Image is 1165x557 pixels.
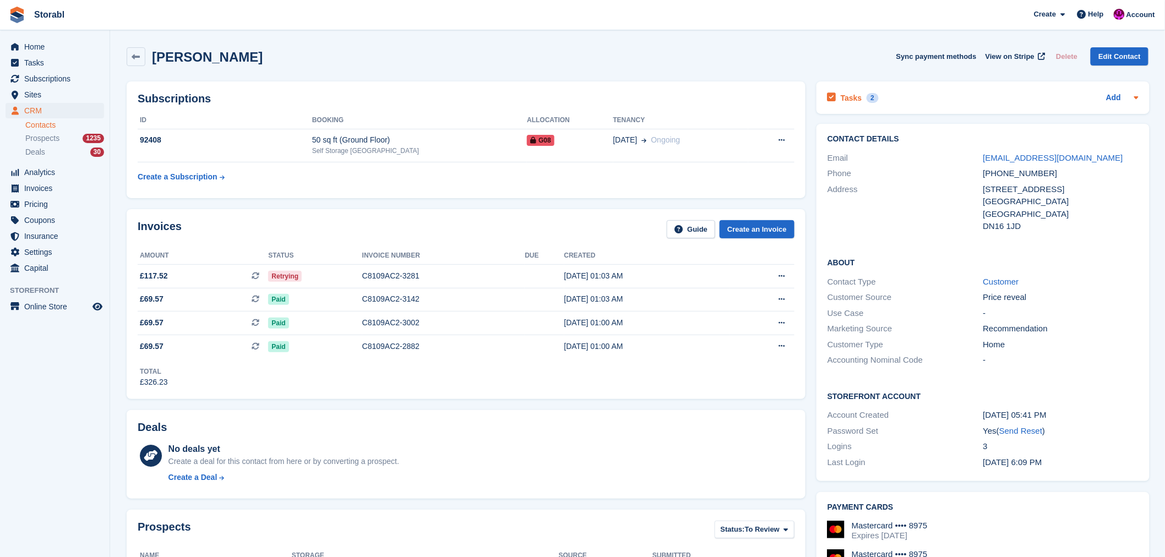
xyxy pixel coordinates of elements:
button: Delete [1052,47,1082,65]
span: Insurance [24,228,90,244]
div: [GEOGRAPHIC_DATA] [983,195,1139,208]
div: Create a Subscription [138,171,217,183]
div: Password Set [828,425,983,438]
a: menu [6,181,104,196]
span: Help [1088,9,1104,20]
div: Address [828,183,983,233]
h2: Deals [138,421,167,434]
div: Total [140,367,168,376]
th: ID [138,112,312,129]
span: Create [1034,9,1056,20]
a: Send Reset [999,426,1042,435]
a: menu [6,55,104,70]
a: menu [6,165,104,180]
span: G08 [527,135,554,146]
h2: Invoices [138,220,182,238]
div: 2 [867,93,879,103]
div: Create a deal for this contact from here or by converting a prospect. [168,456,399,467]
a: Prospects 1235 [25,133,104,144]
span: Invoices [24,181,90,196]
div: [DATE] 01:00 AM [564,317,730,329]
span: View on Stripe [986,51,1035,62]
div: Last Login [828,456,983,469]
div: Use Case [828,307,983,320]
span: [DATE] [613,134,638,146]
div: 1235 [83,134,104,143]
h2: Subscriptions [138,92,794,105]
a: menu [6,103,104,118]
a: Add [1106,92,1121,105]
span: Account [1126,9,1155,20]
a: View on Stripe [981,47,1048,65]
div: C8109AC2-3281 [362,270,525,282]
div: [DATE] 01:03 AM [564,293,730,305]
th: Tenancy [613,112,748,129]
h2: Storefront Account [828,390,1139,401]
span: Subscriptions [24,71,90,86]
div: Marketing Source [828,323,983,335]
div: Accounting Nominal Code [828,354,983,367]
a: menu [6,71,104,86]
h2: [PERSON_NAME] [152,50,263,64]
span: Ongoing [651,135,681,144]
h2: About [828,256,1139,267]
th: Amount [138,247,268,265]
div: [DATE] 01:03 AM [564,270,730,282]
th: Invoice number [362,247,525,265]
span: Paid [268,318,288,329]
div: - [983,307,1139,320]
a: menu [6,244,104,260]
div: Contact Type [828,276,983,288]
span: Storefront [10,285,110,296]
span: Online Store [24,299,90,314]
div: Email [828,152,983,165]
span: Pricing [24,196,90,212]
span: Analytics [24,165,90,180]
span: Deals [25,147,45,157]
a: Deals 30 [25,146,104,158]
div: Logins [828,440,983,453]
a: Create an Invoice [720,220,794,238]
h2: Payment cards [828,503,1139,512]
span: Sites [24,87,90,102]
time: 2025-06-24 17:09:03 UTC [983,457,1042,467]
div: Customer Source [828,291,983,304]
th: Allocation [527,112,613,129]
span: £69.57 [140,341,164,352]
a: Create a Subscription [138,167,225,187]
div: 30 [90,148,104,157]
div: Account Created [828,409,983,422]
span: £117.52 [140,270,168,282]
div: Self Storage [GEOGRAPHIC_DATA] [312,146,527,156]
span: Coupons [24,212,90,228]
a: Contacts [25,120,104,130]
div: 3 [983,440,1139,453]
div: Yes [983,425,1139,438]
div: C8109AC2-2882 [362,341,525,352]
a: menu [6,212,104,228]
div: [DATE] 01:00 AM [564,341,730,352]
span: Capital [24,260,90,276]
img: Mastercard Logo [827,521,845,538]
span: To Review [745,524,780,535]
a: menu [6,299,104,314]
a: Create a Deal [168,472,399,483]
a: menu [6,196,104,212]
span: ( ) [997,426,1045,435]
img: Helen Morton [1114,9,1125,20]
a: [EMAIL_ADDRESS][DOMAIN_NAME] [983,153,1123,162]
h2: Contact Details [828,135,1139,144]
span: £69.57 [140,293,164,305]
div: Mastercard •••• 8975 [852,521,928,531]
div: DN16 1JD [983,220,1139,233]
div: Home [983,338,1139,351]
div: £326.23 [140,376,168,388]
a: Preview store [91,300,104,313]
th: Booking [312,112,527,129]
div: 50 sq ft (Ground Floor) [312,134,527,146]
div: [DATE] 05:41 PM [983,409,1139,422]
th: Status [268,247,362,265]
div: 92408 [138,134,312,146]
div: Recommendation [983,323,1139,335]
a: menu [6,260,104,276]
